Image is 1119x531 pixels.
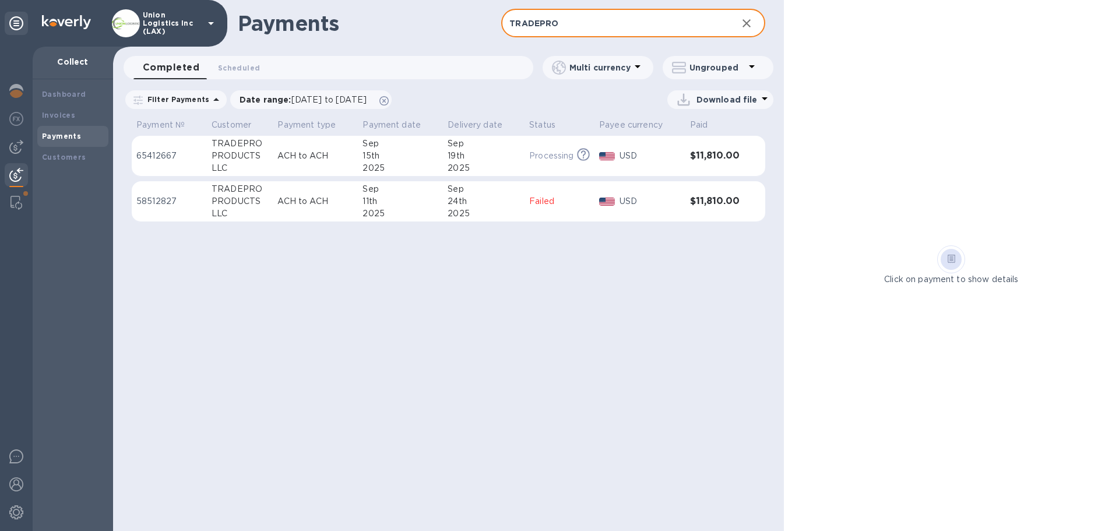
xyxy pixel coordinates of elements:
[448,208,520,220] div: 2025
[884,273,1018,286] p: Click on payment to show details
[599,119,678,131] span: Payee currency
[448,162,520,174] div: 2025
[42,90,86,99] b: Dashboard
[690,196,741,207] h3: $11,810.00
[42,15,91,29] img: Logo
[42,153,86,161] b: Customers
[212,119,266,131] span: Customer
[448,150,520,162] div: 19th
[143,11,201,36] p: Union Logistics Inc (LAX)
[42,56,104,68] p: Collect
[448,183,520,195] div: Sep
[529,119,571,131] span: Status
[448,195,520,208] div: 24th
[143,59,199,76] span: Completed
[363,183,438,195] div: Sep
[448,119,502,131] p: Delivery date
[448,119,518,131] span: Delivery date
[238,11,501,36] h1: Payments
[363,150,438,162] div: 15th
[212,138,268,150] div: TRADEPRO
[143,94,209,104] p: Filter Payments
[363,119,421,131] p: Payment date
[690,119,708,131] p: Paid
[136,150,202,162] p: 65412667
[42,111,75,119] b: Invoices
[689,62,745,73] p: Ungrouped
[529,150,573,162] p: Processing
[5,12,28,35] div: Unpin categories
[529,119,555,131] p: Status
[136,195,202,208] p: 58512827
[212,119,251,131] p: Customer
[212,183,268,195] div: TRADEPRO
[448,138,520,150] div: Sep
[620,195,681,208] p: USD
[240,94,372,106] p: Date range :
[230,90,392,109] div: Date range:[DATE] to [DATE]
[277,119,351,131] span: Payment type
[42,132,81,140] b: Payments
[569,62,631,73] p: Multi currency
[277,150,353,162] p: ACH to ACH
[599,119,663,131] p: Payee currency
[599,152,615,160] img: USD
[363,119,436,131] span: Payment date
[218,62,260,74] span: Scheduled
[212,150,268,162] div: PRODUCTS
[696,94,758,106] p: Download file
[529,195,590,208] p: Failed
[277,119,336,131] p: Payment type
[136,119,185,131] p: Payment №
[690,150,741,161] h3: $11,810.00
[363,162,438,174] div: 2025
[277,195,353,208] p: ACH to ACH
[212,195,268,208] div: PRODUCTS
[363,195,438,208] div: 11th
[690,119,723,131] span: Paid
[620,150,681,162] p: USD
[599,198,615,206] img: USD
[212,162,268,174] div: LLC
[9,112,23,126] img: Foreign exchange
[212,208,268,220] div: LLC
[363,138,438,150] div: Sep
[136,119,200,131] span: Payment №
[291,95,367,104] span: [DATE] to [DATE]
[363,208,438,220] div: 2025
